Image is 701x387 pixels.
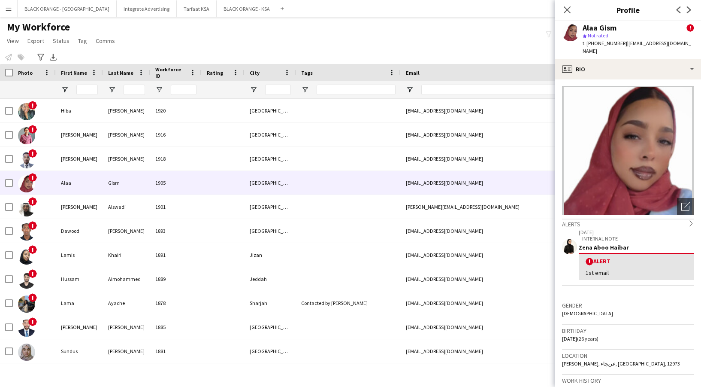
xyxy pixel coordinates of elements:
[401,267,572,291] div: [EMAIL_ADDRESS][DOMAIN_NAME]
[250,86,257,94] button: Open Filter Menu
[103,219,150,243] div: [PERSON_NAME]
[18,320,35,337] img: Mohammed Arafat
[245,243,296,267] div: Jizan
[317,85,396,95] input: Tags Filter Input
[18,103,35,120] img: Hiba Banaga
[245,267,296,291] div: Jeddah
[155,66,186,79] span: Workforce ID
[150,123,202,146] div: 1916
[56,99,103,122] div: Hiba
[217,0,277,17] button: BLACK ORANGE - KSA
[245,339,296,363] div: [GEOGRAPHIC_DATA]
[177,0,217,17] button: Tarfaat KSA
[28,245,37,254] span: !
[28,293,37,302] span: !
[301,70,313,76] span: Tags
[18,151,35,168] img: Nader Ahmed
[56,123,103,146] div: [PERSON_NAME]
[401,99,572,122] div: [EMAIL_ADDRESS][DOMAIN_NAME]
[61,70,87,76] span: First Name
[28,197,37,206] span: !
[150,219,202,243] div: 1893
[245,99,296,122] div: [GEOGRAPHIC_DATA]
[18,0,117,17] button: BLACK ORANGE - [GEOGRAPHIC_DATA]
[150,195,202,219] div: 1901
[36,52,46,62] app-action-btn: Advanced filters
[555,59,701,79] div: Bio
[7,21,70,34] span: My Workforce
[301,86,309,94] button: Open Filter Menu
[28,173,37,182] span: !
[155,86,163,94] button: Open Filter Menu
[56,339,103,363] div: Sundus
[579,229,694,235] p: [DATE]
[18,223,35,241] img: Dawood Mustafa
[401,219,572,243] div: [EMAIL_ADDRESS][DOMAIN_NAME]
[103,291,150,315] div: Ayache
[18,175,35,192] img: Alaa Gism
[562,352,694,360] h3: Location
[103,99,150,122] div: [PERSON_NAME]
[56,195,103,219] div: [PERSON_NAME]
[562,377,694,384] h3: Work history
[18,127,35,144] img: Ashfaq Mohammad Mahboob
[562,302,694,309] h3: Gender
[96,37,115,45] span: Comms
[150,243,202,267] div: 1891
[49,35,73,46] a: Status
[24,35,48,46] a: Export
[562,360,680,367] span: [PERSON_NAME], عريجاء, [GEOGRAPHIC_DATA], 12973
[401,123,572,146] div: [EMAIL_ADDRESS][DOMAIN_NAME]
[171,85,196,95] input: Workforce ID Filter Input
[586,258,593,265] span: !
[245,219,296,243] div: [GEOGRAPHIC_DATA]
[401,243,572,267] div: [EMAIL_ADDRESS][DOMAIN_NAME]
[124,85,145,95] input: Last Name Filter Input
[103,243,150,267] div: Khairi
[406,86,414,94] button: Open Filter Menu
[117,0,177,17] button: Integrate Advertising
[150,315,202,339] div: 1885
[207,70,223,76] span: Rating
[28,317,37,326] span: !
[56,147,103,171] div: [PERSON_NAME]
[3,35,22,46] a: View
[48,52,58,62] app-action-btn: Export XLSX
[28,269,37,278] span: !
[401,195,572,219] div: [PERSON_NAME][EMAIL_ADDRESS][DOMAIN_NAME]
[677,198,694,215] div: Open photos pop-in
[401,339,572,363] div: [EMAIL_ADDRESS][DOMAIN_NAME]
[406,70,420,76] span: Email
[245,315,296,339] div: [GEOGRAPHIC_DATA]
[562,310,613,317] span: [DEMOGRAPHIC_DATA]
[7,37,19,45] span: View
[583,24,616,32] div: Alaa Gism
[401,315,572,339] div: [EMAIL_ADDRESS][DOMAIN_NAME]
[28,221,37,230] span: !
[150,147,202,171] div: 1918
[245,147,296,171] div: [GEOGRAPHIC_DATA]
[108,86,116,94] button: Open Filter Menu
[250,70,260,76] span: City
[579,244,694,251] div: Zena Aboo Haibar
[18,199,35,216] img: Awad Alswadi
[103,171,150,195] div: Gism
[150,267,202,291] div: 1889
[103,123,150,146] div: [PERSON_NAME]
[18,271,35,289] img: Hussam Almohammed
[18,247,35,265] img: Lamis Khairi
[103,339,150,363] div: [PERSON_NAME]
[583,40,691,54] span: | [EMAIL_ADDRESS][DOMAIN_NAME]
[150,171,202,195] div: 1905
[150,291,202,315] div: 1878
[28,125,37,134] span: !
[56,291,103,315] div: Lama
[56,315,103,339] div: [PERSON_NAME]
[562,86,694,215] img: Crew avatar or photo
[150,339,202,363] div: 1881
[53,37,69,45] span: Status
[562,327,694,335] h3: Birthday
[103,315,150,339] div: [PERSON_NAME]
[56,219,103,243] div: Dawood
[401,147,572,171] div: [EMAIL_ADDRESS][DOMAIN_NAME]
